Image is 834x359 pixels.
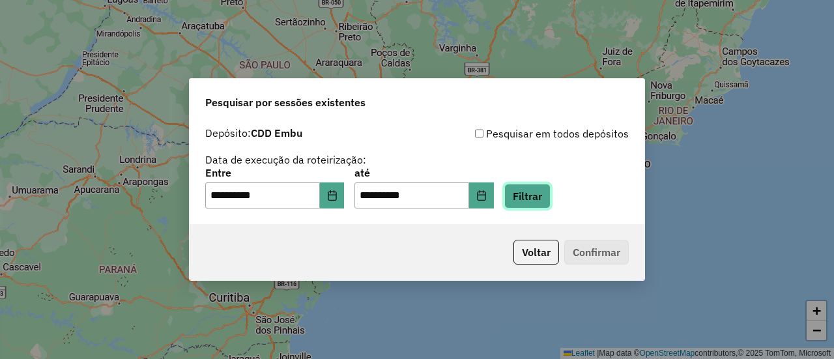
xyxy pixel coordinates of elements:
label: Depósito: [205,125,302,141]
label: Data de execução da roteirização: [205,152,366,167]
button: Voltar [513,240,559,265]
strong: CDD Embu [251,126,302,139]
label: até [354,165,493,180]
div: Pesquisar em todos depósitos [417,126,629,141]
label: Entre [205,165,344,180]
button: Filtrar [504,184,551,208]
button: Choose Date [320,182,345,208]
button: Choose Date [469,182,494,208]
span: Pesquisar por sessões existentes [205,94,366,110]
